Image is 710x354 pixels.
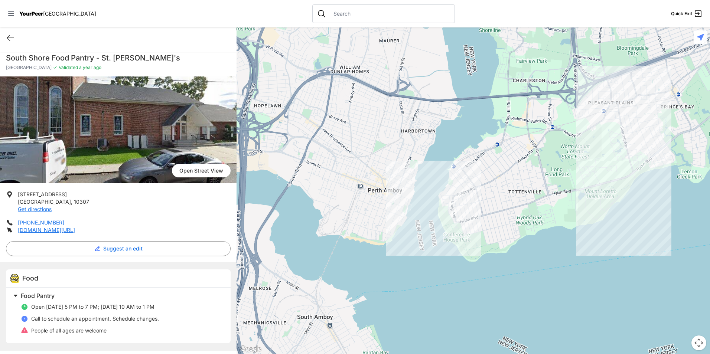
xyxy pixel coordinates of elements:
a: Open Street View [172,164,231,177]
p: Call to schedule an appointment. Schedule changes. [31,315,159,322]
input: Search [329,10,450,17]
a: Quick Exit [671,9,703,18]
span: Open [DATE] 5 PM to 7 PM; [DATE] 10 AM to 1 PM [31,304,154,310]
span: , [71,199,72,205]
a: YourPeer[GEOGRAPHIC_DATA] [19,12,96,16]
span: Quick Exit [671,11,692,17]
span: People of all ages are welcome [31,327,107,334]
button: Suggest an edit [6,241,231,256]
span: [GEOGRAPHIC_DATA] [43,10,96,17]
span: YourPeer [19,10,43,17]
a: Open this area in Google Maps (opens a new window) [238,344,263,354]
a: [PHONE_NUMBER] [18,219,64,226]
span: [GEOGRAPHIC_DATA] [18,199,71,205]
span: a year ago [78,65,101,70]
span: Suggest an edit [103,245,143,252]
a: [DOMAIN_NAME][URL] [18,227,75,233]
span: ✓ [53,65,57,71]
span: [STREET_ADDRESS] [18,191,67,197]
span: [GEOGRAPHIC_DATA] [6,65,52,71]
img: Google [238,344,263,354]
span: Validated [59,65,78,70]
span: 10307 [74,199,89,205]
h1: South Shore Food Pantry - St. [PERSON_NAME]'s [6,53,231,63]
button: Map camera controls [691,335,706,350]
span: Food [22,274,38,282]
span: Food Pantry [21,292,55,299]
a: Get directions [18,206,52,212]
